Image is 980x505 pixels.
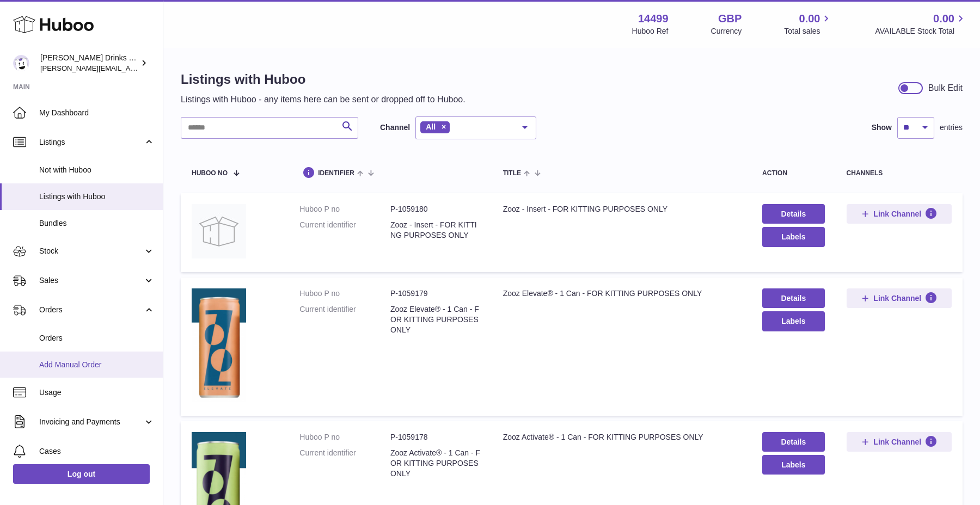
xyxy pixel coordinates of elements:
[39,137,143,147] span: Listings
[39,192,155,202] span: Listings with Huboo
[192,288,246,402] img: Zooz Elevate® - 1 Can - FOR KITTING PURPOSES ONLY
[39,387,155,398] span: Usage
[390,220,481,241] dd: Zooz - Insert - FOR KITTING PURPOSES ONLY
[762,204,825,224] a: Details
[390,432,481,442] dd: P-1059178
[318,170,354,177] span: identifier
[380,122,410,133] label: Channel
[426,122,436,131] span: All
[299,220,390,241] dt: Current identifier
[39,446,155,457] span: Cases
[40,53,138,73] div: [PERSON_NAME] Drinks LTD (t/a Zooz)
[39,360,155,370] span: Add Manual Order
[873,209,921,219] span: Link Channel
[503,288,740,299] div: Zooz Elevate® - 1 Can - FOR KITTING PURPOSES ONLY
[940,122,963,133] span: entries
[503,432,740,442] div: Zooz Activate® - 1 Can - FOR KITTING PURPOSES ONLY
[762,170,825,177] div: action
[192,204,246,258] img: Zooz - Insert - FOR KITTING PURPOSES ONLY
[503,204,740,214] div: Zooz - Insert - FOR KITTING PURPOSES ONLY
[762,432,825,452] a: Details
[718,11,742,26] strong: GBP
[39,246,143,256] span: Stock
[875,11,967,36] a: 0.00 AVAILABLE Stock Total
[299,448,390,479] dt: Current identifier
[299,204,390,214] dt: Huboo P no
[784,26,832,36] span: Total sales
[799,11,820,26] span: 0.00
[638,11,669,26] strong: 14499
[933,11,954,26] span: 0.00
[875,26,967,36] span: AVAILABLE Stock Total
[40,64,218,72] span: [PERSON_NAME][EMAIL_ADDRESS][DOMAIN_NAME]
[390,304,481,335] dd: Zooz Elevate® - 1 Can - FOR KITTING PURPOSES ONLY
[390,288,481,299] dd: P-1059179
[299,432,390,442] dt: Huboo P no
[39,165,155,175] span: Not with Huboo
[39,305,143,315] span: Orders
[784,11,832,36] a: 0.00 Total sales
[928,82,963,94] div: Bulk Edit
[299,288,390,299] dt: Huboo P no
[503,170,521,177] span: title
[847,204,952,224] button: Link Channel
[39,108,155,118] span: My Dashboard
[39,218,155,229] span: Bundles
[390,448,481,479] dd: Zooz Activate® - 1 Can - FOR KITTING PURPOSES ONLY
[873,293,921,303] span: Link Channel
[847,288,952,308] button: Link Channel
[872,122,892,133] label: Show
[873,437,921,447] span: Link Channel
[711,26,742,36] div: Currency
[181,94,465,106] p: Listings with Huboo - any items here can be sent or dropped off to Huboo.
[13,55,29,71] img: daniel@zoosdrinks.com
[13,464,150,484] a: Log out
[847,170,952,177] div: channels
[39,333,155,343] span: Orders
[762,455,825,475] button: Labels
[39,275,143,286] span: Sales
[299,304,390,335] dt: Current identifier
[390,204,481,214] dd: P-1059180
[762,288,825,308] a: Details
[192,170,228,177] span: Huboo no
[39,417,143,427] span: Invoicing and Payments
[762,311,825,331] button: Labels
[181,71,465,88] h1: Listings with Huboo
[847,432,952,452] button: Link Channel
[762,227,825,247] button: Labels
[632,26,669,36] div: Huboo Ref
